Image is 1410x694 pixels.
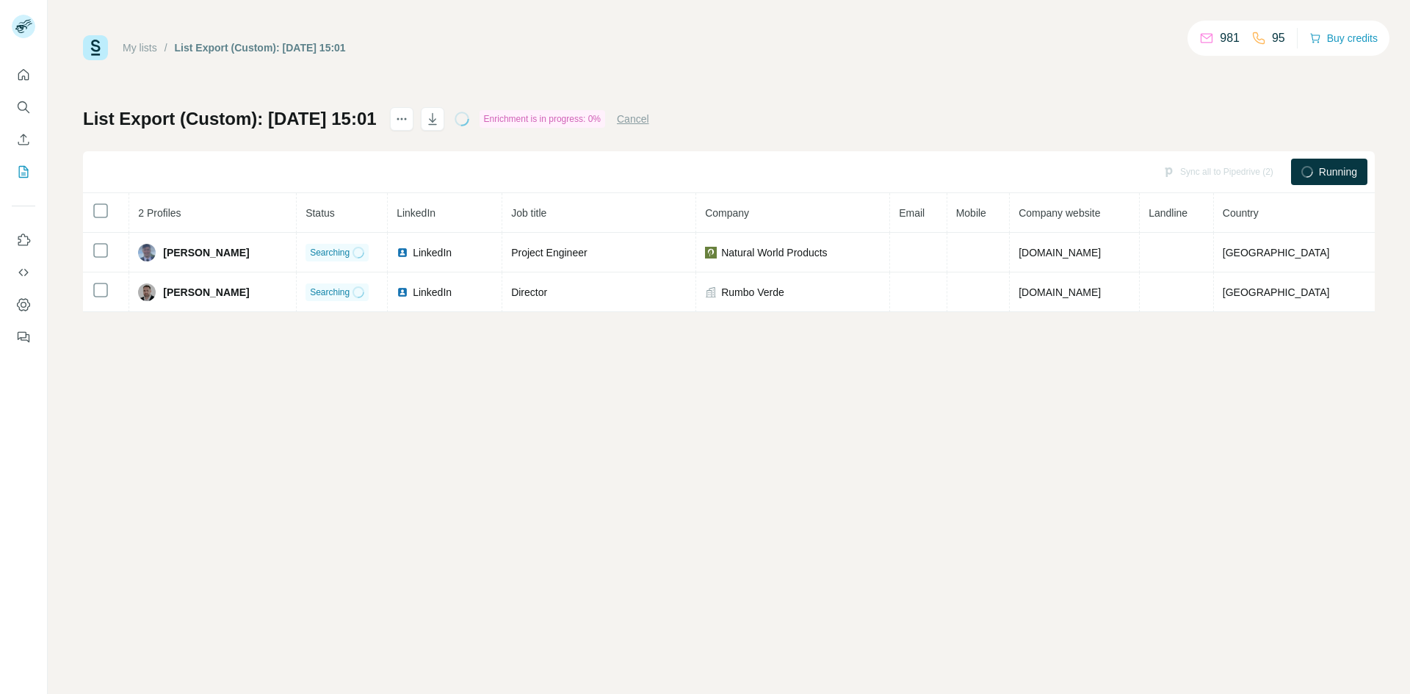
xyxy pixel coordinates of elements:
img: LinkedIn logo [397,286,408,298]
span: Company [705,207,749,219]
span: Running [1319,165,1357,179]
img: Avatar [138,244,156,261]
button: Feedback [12,324,35,350]
p: 981 [1220,29,1240,47]
button: Use Surfe on LinkedIn [12,227,35,253]
span: Natural World Products [721,245,827,260]
span: Project Engineer [511,247,587,259]
img: Avatar [138,283,156,301]
span: [GEOGRAPHIC_DATA] [1223,286,1330,298]
button: actions [390,107,413,131]
span: LinkedIn [413,245,452,260]
span: LinkedIn [413,285,452,300]
span: Director [511,286,547,298]
span: Country [1223,207,1259,219]
h1: List Export (Custom): [DATE] 15:01 [83,107,377,131]
span: Landline [1149,207,1187,219]
button: Use Surfe API [12,259,35,286]
button: My lists [12,159,35,185]
img: company-logo [705,247,717,259]
span: Company website [1019,207,1100,219]
span: Searching [310,286,350,299]
span: LinkedIn [397,207,435,219]
button: Enrich CSV [12,126,35,153]
span: [GEOGRAPHIC_DATA] [1223,247,1330,259]
p: 95 [1272,29,1285,47]
a: My lists [123,42,157,54]
span: Job title [511,207,546,219]
span: [DOMAIN_NAME] [1019,247,1101,259]
div: List Export (Custom): [DATE] 15:01 [175,40,346,55]
button: Search [12,94,35,120]
div: Enrichment is in progress: 0% [480,110,605,128]
span: 2 Profiles [138,207,181,219]
img: Surfe Logo [83,35,108,60]
span: Rumbo Verde [721,285,784,300]
span: Searching [310,246,350,259]
li: / [164,40,167,55]
button: Dashboard [12,292,35,318]
span: [PERSON_NAME] [163,285,249,300]
span: [DOMAIN_NAME] [1019,286,1101,298]
span: Status [305,207,335,219]
span: [PERSON_NAME] [163,245,249,260]
button: Cancel [617,112,649,126]
button: Buy credits [1309,28,1378,48]
img: LinkedIn logo [397,247,408,259]
span: Email [899,207,925,219]
span: Mobile [956,207,986,219]
button: Quick start [12,62,35,88]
